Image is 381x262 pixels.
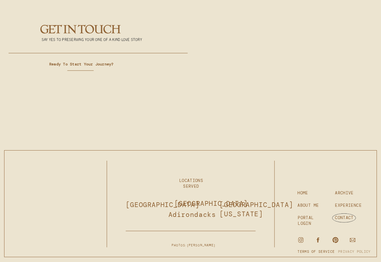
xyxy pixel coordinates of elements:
img: When you are genuinely enjoying your day and living in the moment, it comes through in your photo... [17,205,55,243]
a: ARCHIVE [335,190,364,196]
p: LOCATIONS SERVED [172,178,211,184]
a: [GEOGRAPHIC_DATA][US_STATE] [220,200,258,211]
a: Adirondacks [168,210,214,220]
a: ABOUT ME [297,202,321,208]
img: Never know where I might pop up when I’m trying to get as many angles as I can during purely cand... [58,205,95,243]
h3: PHOTOS: [PERSON_NAME] [172,243,220,246]
img: part one of L + B’s gorgeous spring day ❤️ photography + content creation: @danielladiazphoto ven... [58,165,95,203]
b: ready to start your journey? [49,62,114,67]
h2: GET IN TOUCH [33,24,127,37]
a: EXPERIENCE [335,202,364,208]
img: what summer love feels like second shot for @kristynmehlphoto 💛 [17,165,55,203]
a: [GEOGRAPHIC_DATA] [126,200,160,211]
p: say yes to preserving your one of a kind love story [42,37,144,51]
a: HOME [297,190,326,196]
a: TERMS OF SERVICE [297,249,339,255]
a: CONTACT [335,215,369,220]
a: PORTAL LOGIN [298,215,326,220]
a: PRIVACY POLICY [338,249,376,255]
a: ready to start your journey? [48,61,115,67]
a: [GEOGRAPHIC_DATA] [174,199,207,209]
